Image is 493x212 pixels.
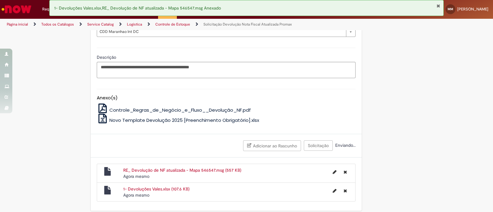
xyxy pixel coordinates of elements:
button: Excluir RE_ Devolução de NF atualizada - Mapa 546547.msg [340,167,351,177]
span: Novo Template Devolução 2025 [Preenchimento Obrigatório].xlsx [109,117,259,123]
ul: Trilhas de página [5,19,324,30]
button: Editar nome de arquivo 1- Devoluções Vales.xlsx [329,186,340,196]
span: 1- Devoluções Vales.xlsx,RE_ Devolução de NF atualizada - Mapa 546547.msg Anexado [54,5,221,11]
span: MM [448,7,453,11]
span: Descrição [97,54,117,60]
time: 30/09/2025 09:48:34 [123,174,149,179]
button: Fechar Notificação [436,3,440,8]
span: Agora mesmo [123,174,149,179]
a: Todos os Catálogos [41,22,74,27]
span: Agora mesmo [123,192,149,198]
span: Requisições [42,6,64,12]
button: Excluir 1- Devoluções Vales.xlsx [340,186,351,196]
a: Novo Template Devolução 2025 [Preenchimento Obrigatório].xlsx [97,117,259,123]
a: 1- Devoluções Vales.xlsx (107.6 KB) [123,186,189,192]
button: Editar nome de arquivo RE_ Devolução de NF atualizada - Mapa 546547.msg [329,167,340,177]
span: CDD Maranhao Int DC [100,27,343,37]
h5: Anexo(s) [97,95,356,101]
a: Logistica [127,22,142,27]
a: Controle_Regras_de_Negócio_e_Fluxo__Devolução_NF.pdf [97,107,251,113]
a: Controle de Estoque [155,22,190,27]
a: Solicitação Devolução Nota Fiscal Atualizada Promax [203,22,292,27]
a: RE_ Devolução de NF atualizada - Mapa 546547.msg (557 KB) [123,167,241,173]
span: Controle_Regras_de_Negócio_e_Fluxo__Devolução_NF.pdf [109,107,251,113]
a: Service Catalog [87,22,114,27]
a: Página inicial [7,22,28,27]
span: [PERSON_NAME] [457,6,488,12]
textarea: Descrição [97,62,356,78]
img: ServiceNow [1,3,32,15]
time: 30/09/2025 09:48:29 [123,192,149,198]
span: Enviando... [334,142,356,148]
